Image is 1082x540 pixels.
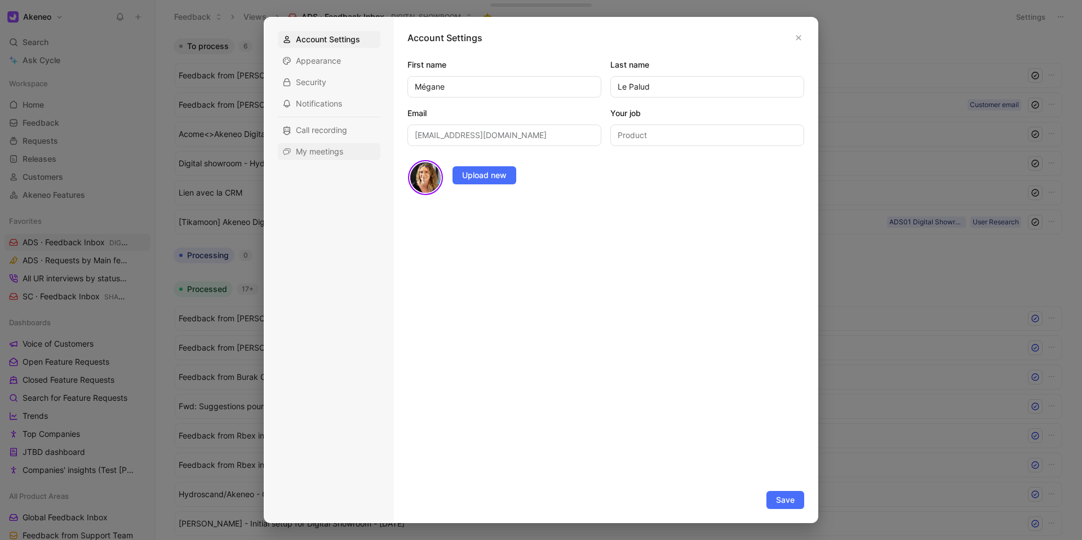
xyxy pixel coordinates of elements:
[407,58,601,72] label: First name
[296,55,341,67] span: Appearance
[278,143,380,160] div: My meetings
[296,98,342,109] span: Notifications
[453,166,516,184] button: Upload new
[296,34,360,45] span: Account Settings
[407,107,601,120] label: Email
[278,95,380,112] div: Notifications
[278,52,380,69] div: Appearance
[296,77,326,88] span: Security
[610,107,804,120] label: Your job
[278,31,380,48] div: Account Settings
[766,491,804,509] button: Save
[610,58,804,72] label: Last name
[278,74,380,91] div: Security
[407,31,482,45] h1: Account Settings
[409,161,442,194] img: avatar
[296,125,347,136] span: Call recording
[776,493,795,507] span: Save
[462,169,507,182] span: Upload new
[278,122,380,139] div: Call recording
[296,146,343,157] span: My meetings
